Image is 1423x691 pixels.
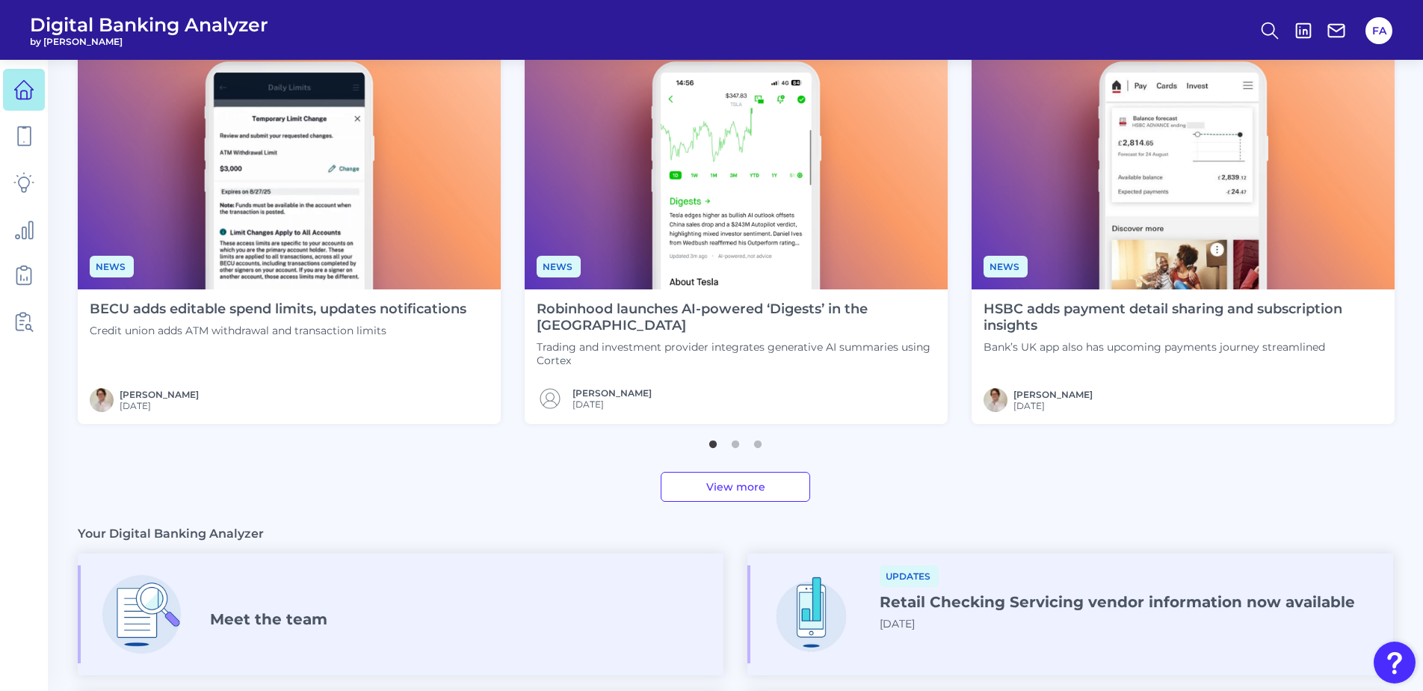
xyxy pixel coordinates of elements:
[880,617,915,630] span: [DATE]
[984,388,1007,412] img: MIchael McCaw
[572,387,652,399] a: [PERSON_NAME]
[984,340,1383,354] p: Bank’s UK app also has upcoming payments journey streamlined
[90,388,114,412] img: MIchael McCaw
[572,399,652,410] span: [DATE]
[93,565,191,663] img: Deep_Dive.png
[30,13,268,36] span: Digital Banking Analyzer
[984,301,1383,334] h4: HSBC adds payment detail sharing and subscription insights
[30,36,268,47] span: by [PERSON_NAME]
[1013,400,1093,411] span: [DATE]
[78,526,264,541] h3: Your Digital Banking Analyzer
[525,52,948,289] img: News - Phone (1).png
[90,256,134,277] span: News
[972,52,1395,289] img: News - Phone.png
[750,433,765,448] button: 3
[120,389,199,400] a: [PERSON_NAME]
[90,324,466,337] p: Credit union adds ATM withdrawal and transaction limits
[120,400,199,411] span: [DATE]
[880,593,1355,611] h4: Retail Checking Servicing vendor information now available
[90,259,134,273] a: News
[706,433,720,448] button: 1
[880,568,939,583] a: Updates
[984,259,1028,273] a: News
[880,565,939,587] span: Updates
[210,610,327,628] h4: Meet the team
[537,256,581,277] span: News
[537,301,936,334] h4: Robinhood launches AI-powered ‘Digests’ in the [GEOGRAPHIC_DATA]
[90,301,466,318] h4: BECU adds editable spend limits, updates notifications
[537,340,936,367] p: Trading and investment provider integrates generative AI summaries using Cortex
[762,565,860,663] img: Streamline_Mobile_-_New.png
[537,259,581,273] a: News
[78,52,501,289] img: News - Phone (2).png
[1374,642,1416,684] button: Open Resource Center
[984,256,1028,277] span: News
[1013,389,1093,400] a: [PERSON_NAME]
[1365,17,1392,44] button: FA
[728,433,743,448] button: 2
[661,472,810,502] a: View more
